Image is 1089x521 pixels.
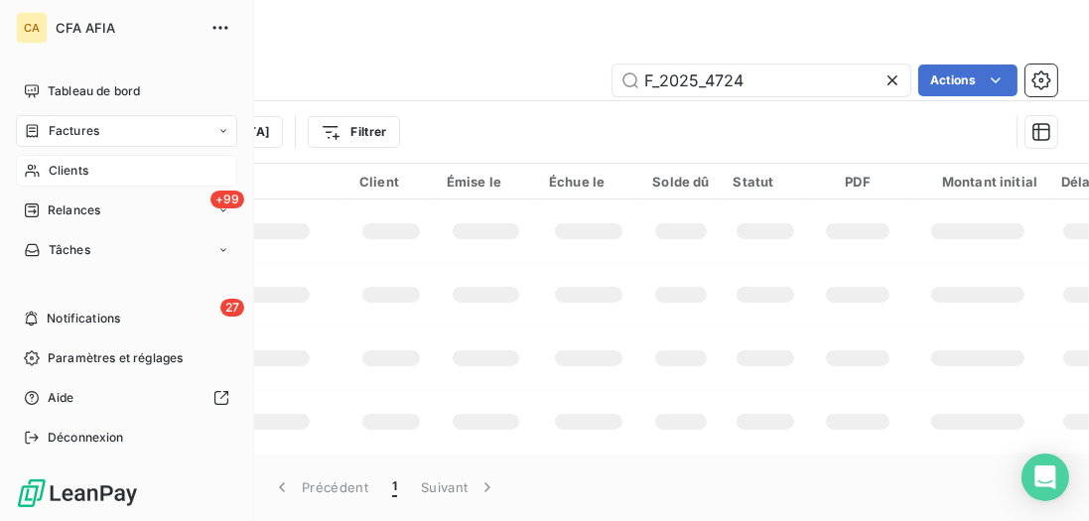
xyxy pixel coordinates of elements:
[16,115,237,147] a: Factures
[16,382,237,414] a: Aide
[447,174,525,190] div: Émise le
[16,12,48,44] div: CA
[48,389,74,407] span: Aide
[918,174,1037,190] div: Montant initial
[48,429,124,447] span: Déconnexion
[47,310,120,327] span: Notifications
[16,155,237,187] a: Clients
[16,195,237,226] a: +99Relances
[48,201,100,219] span: Relances
[359,174,423,190] div: Client
[1021,454,1069,501] div: Open Intercom Messenger
[48,349,183,367] span: Paramètres et réglages
[380,466,409,508] button: 1
[409,466,509,508] button: Suivant
[16,477,139,509] img: Logo LeanPay
[49,162,88,180] span: Clients
[549,174,628,190] div: Échue le
[308,116,399,148] button: Filtrer
[734,174,798,190] div: Statut
[613,65,910,96] input: Rechercher
[49,241,90,259] span: Tâches
[220,299,244,317] span: 27
[49,122,99,140] span: Factures
[652,174,709,190] div: Solde dû
[16,75,237,107] a: Tableau de bord
[821,174,893,190] div: PDF
[210,191,244,208] span: +99
[918,65,1018,96] button: Actions
[260,466,380,508] button: Précédent
[16,342,237,374] a: Paramètres et réglages
[16,234,237,266] a: Tâches
[56,20,199,36] span: CFA AFIA
[48,82,140,100] span: Tableau de bord
[392,477,397,497] span: 1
